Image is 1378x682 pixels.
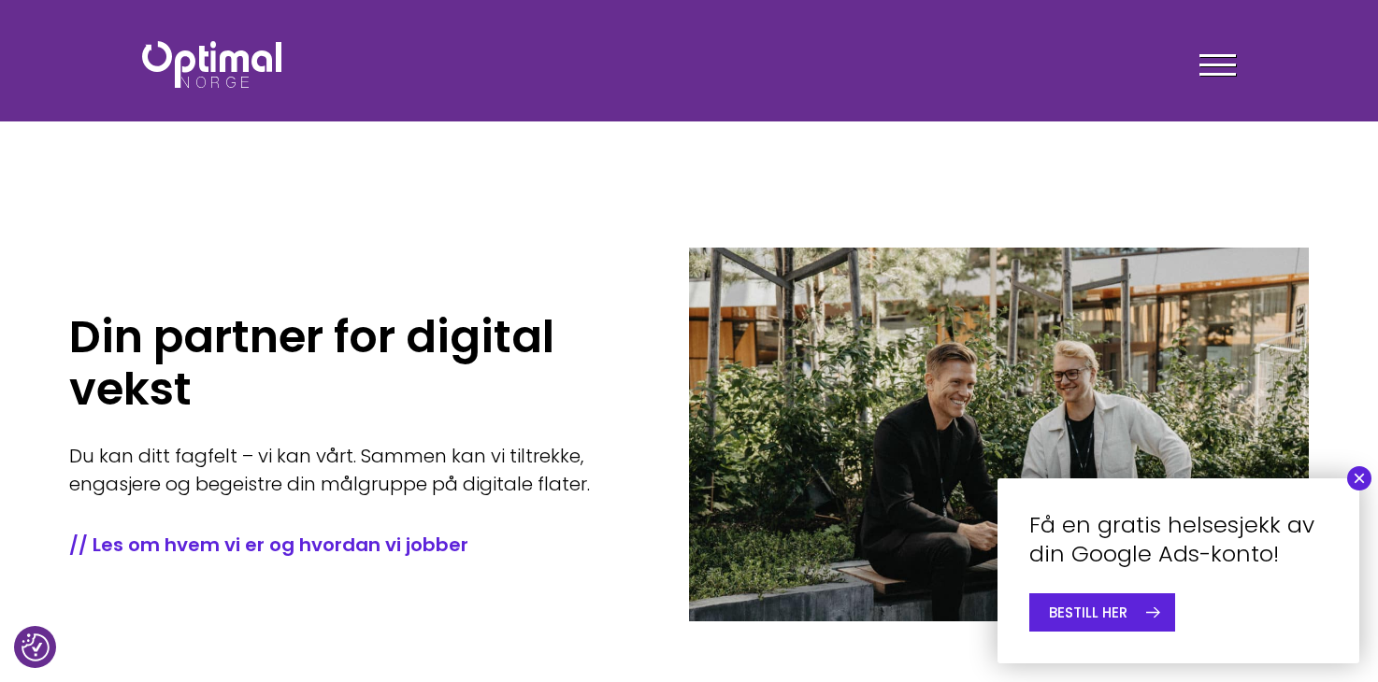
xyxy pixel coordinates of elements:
[1029,510,1328,568] h4: Få en gratis helsesjekk av din Google Ads-konto!
[1347,466,1371,490] button: Close
[69,442,633,498] p: Du kan ditt fagfelt – vi kan vårt. Sammen kan vi tiltrekke, engasjere og begeistre din målgruppe ...
[142,41,281,88] img: Optimal Norge
[22,633,50,661] button: Samtykkepreferanser
[69,532,633,558] a: // Les om hvem vi er og hvordan vi jobber
[22,633,50,661] img: Revisit consent button
[1029,593,1175,632] a: BESTILL HER
[69,311,633,416] h1: Din partner for digital vekst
